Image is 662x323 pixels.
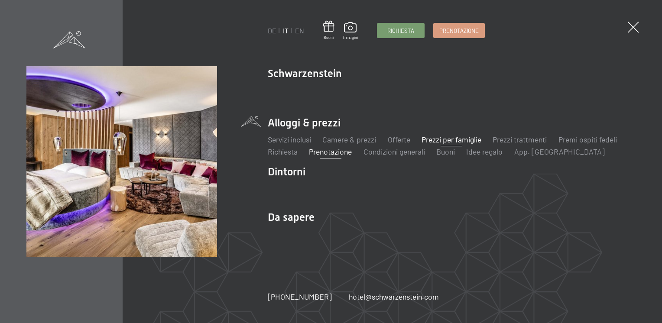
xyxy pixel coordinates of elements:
[558,135,617,144] a: Premi ospiti fedeli
[493,135,547,144] a: Prezzi trattmenti
[434,23,484,38] a: Prenotazione
[309,147,352,156] a: Prenotazione
[295,26,304,35] a: EN
[349,291,439,302] a: hotel@schwarzenstein.com
[466,147,503,156] a: Idee regalo
[268,26,276,35] a: DE
[514,147,605,156] a: App. [GEOGRAPHIC_DATA]
[343,35,358,40] span: Immagini
[268,135,311,144] a: Servizi inclusi
[322,135,376,144] a: Camere & prezzi
[387,27,414,35] span: Richiesta
[283,26,289,35] a: IT
[268,147,298,156] a: Richiesta
[377,23,424,38] a: Richiesta
[422,135,481,144] a: Prezzi per famiglie
[268,291,332,302] a: [PHONE_NUMBER]
[343,22,358,40] a: Immagini
[439,27,479,35] span: Prenotazione
[323,35,334,40] span: Buoni
[436,147,455,156] a: Buoni
[363,147,425,156] a: Condizioni generali
[388,135,410,144] a: Offerte
[323,21,334,40] a: Buoni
